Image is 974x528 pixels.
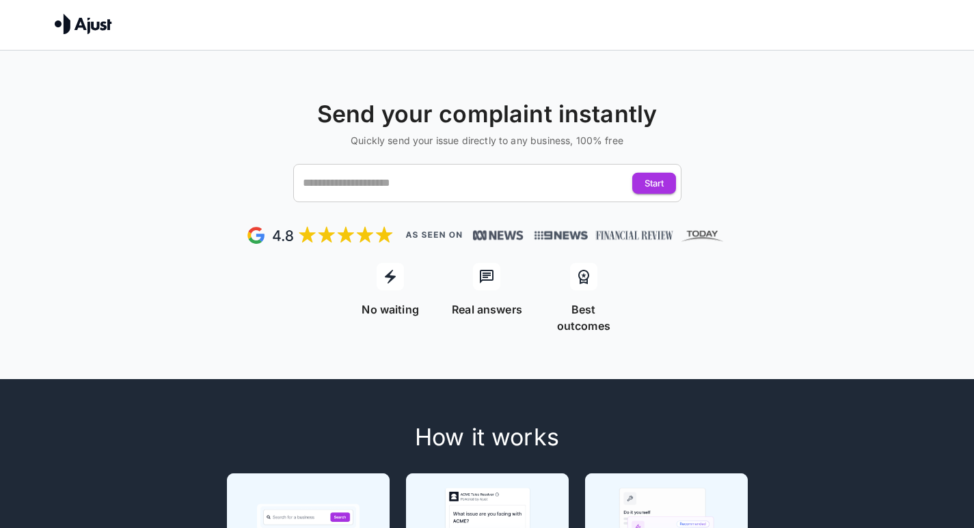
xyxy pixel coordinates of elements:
img: Google Review - 5 stars [246,224,394,247]
img: Ajust [55,14,112,34]
img: News, Financial Review, Today [529,226,729,245]
h4: Send your complaint instantly [5,100,969,128]
p: No waiting [362,301,419,318]
p: Real answers [452,301,522,318]
h6: Quickly send your issue directly to any business, 100% free [5,134,969,148]
img: As seen on [405,232,462,238]
button: Start [632,173,676,194]
h4: How it works [137,423,837,451]
p: Best outcomes [543,301,623,334]
img: News, Financial Review, Today [473,229,524,242]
